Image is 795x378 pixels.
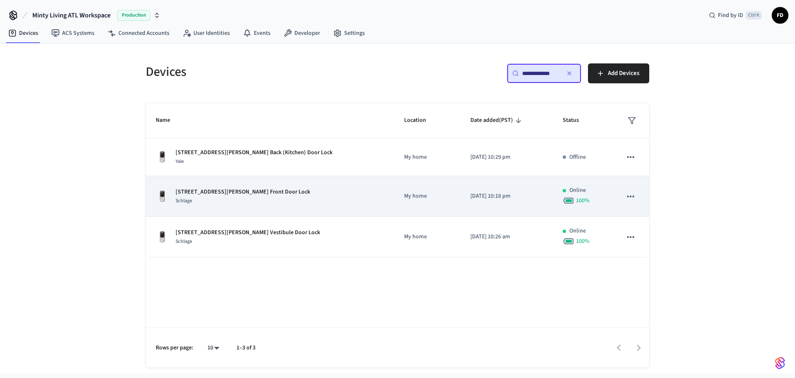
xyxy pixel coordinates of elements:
span: Yale [176,158,184,165]
p: Offline [569,153,586,162]
span: Minty Living ATL Workspace [32,10,111,20]
span: Schlage [176,238,192,245]
a: Devices [2,26,45,41]
p: My home [404,153,450,162]
span: Ctrl K [746,11,762,19]
span: Find by ID [718,11,743,19]
a: Connected Accounts [101,26,176,41]
span: Location [404,114,437,127]
span: Date added(PST) [470,114,524,127]
span: 100 % [576,237,590,245]
a: Developer [277,26,327,41]
span: Schlage [176,197,192,204]
p: Rows per page: [156,344,193,352]
span: Add Devices [608,68,639,79]
button: FD [772,7,788,24]
span: Production [117,10,150,21]
p: [DATE] 10:29 pm [470,153,543,162]
img: Yale Assure Touchscreen Wifi Smart Lock, Satin Nickel, Front [156,230,169,244]
img: SeamLogoGradient.69752ec5.svg [775,356,785,370]
p: [DATE] 10:26 am [470,233,543,241]
h5: Devices [146,63,393,80]
span: Status [563,114,590,127]
button: Add Devices [588,63,649,83]
p: Online [569,186,586,195]
p: My home [404,233,450,241]
a: ACS Systems [45,26,101,41]
p: Online [569,227,586,235]
span: Name [156,114,181,127]
p: [STREET_ADDRESS][PERSON_NAME] Front Door Lock [176,188,310,196]
p: [STREET_ADDRESS][PERSON_NAME] Back (Kitchen) Door Lock [176,148,332,157]
p: My home [404,192,450,201]
p: [DATE] 10:18 pm [470,192,543,201]
a: User Identities [176,26,236,41]
a: Events [236,26,277,41]
a: Settings [327,26,371,41]
p: [STREET_ADDRESS][PERSON_NAME] Vestibule Door Lock [176,228,320,237]
span: 100 % [576,196,590,205]
p: 1–3 of 3 [236,344,255,352]
table: sticky table [146,103,649,257]
div: 10 [203,342,223,354]
img: Yale Assure Touchscreen Wifi Smart Lock, Satin Nickel, Front [156,150,169,164]
div: Find by IDCtrl K [702,8,768,23]
img: Yale Assure Touchscreen Wifi Smart Lock, Satin Nickel, Front [156,190,169,203]
span: FD [773,8,788,23]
